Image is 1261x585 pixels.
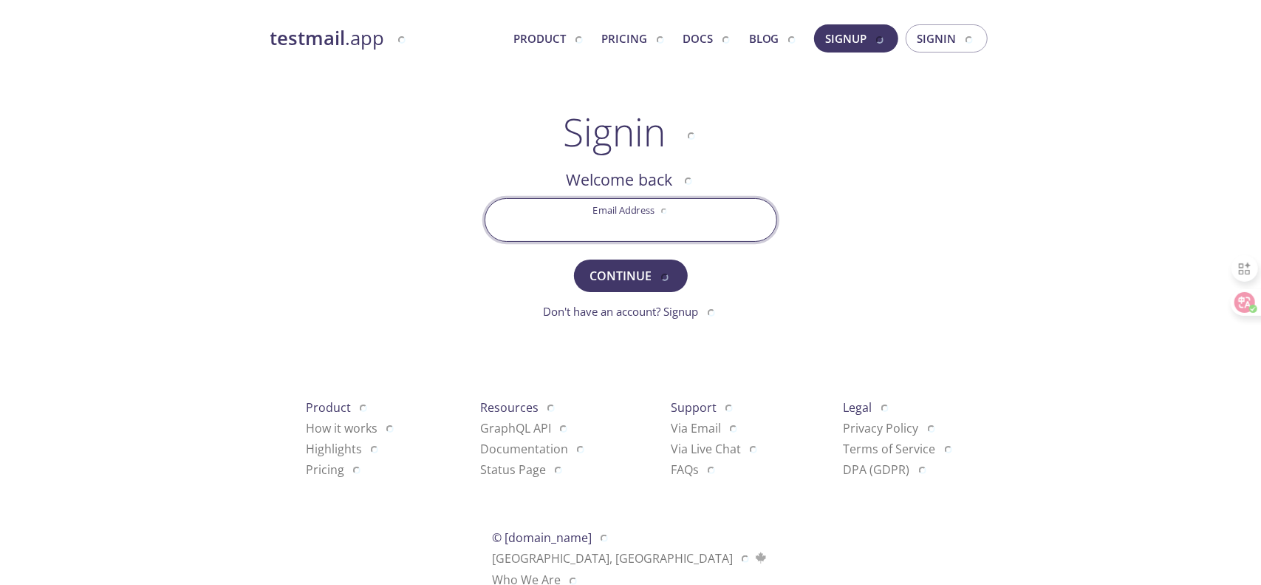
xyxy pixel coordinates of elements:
[844,420,938,436] a: Privacy Policy
[306,420,397,436] a: How it works
[574,260,688,292] button: Continue
[917,29,976,48] span: Signin
[693,461,699,478] span: s
[480,420,570,436] a: GraphQL API
[480,441,587,457] a: Documentation
[492,530,611,546] span: © [DOMAIN_NAME]
[671,420,740,436] a: Via Email
[602,29,667,48] a: Pricing
[844,461,929,478] a: DPA (GDPR)
[590,266,671,286] span: Continue
[492,550,769,567] span: [GEOGRAPHIC_DATA], [GEOGRAPHIC_DATA]
[814,24,898,53] button: Signup
[480,399,558,416] span: Resources
[480,461,565,478] a: Status Page
[563,109,698,154] h1: Signin
[514,29,586,48] a: Product
[306,399,370,416] span: Product
[270,26,502,51] a: testmail.app
[306,461,363,478] a: Pricing
[671,399,736,416] span: Support
[306,441,381,457] a: Highlights
[671,461,718,478] a: FAQ
[683,29,733,48] a: Docs
[485,167,777,192] h2: Welcome back
[906,24,988,53] button: Signin
[671,441,760,457] a: Via Live Chat
[544,304,718,319] a: Don't have an account? Signup
[826,29,886,48] span: Signup
[749,29,799,48] a: Blog
[844,399,892,416] span: Legal
[270,25,346,51] strong: testmail
[844,441,955,457] a: Terms of Service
